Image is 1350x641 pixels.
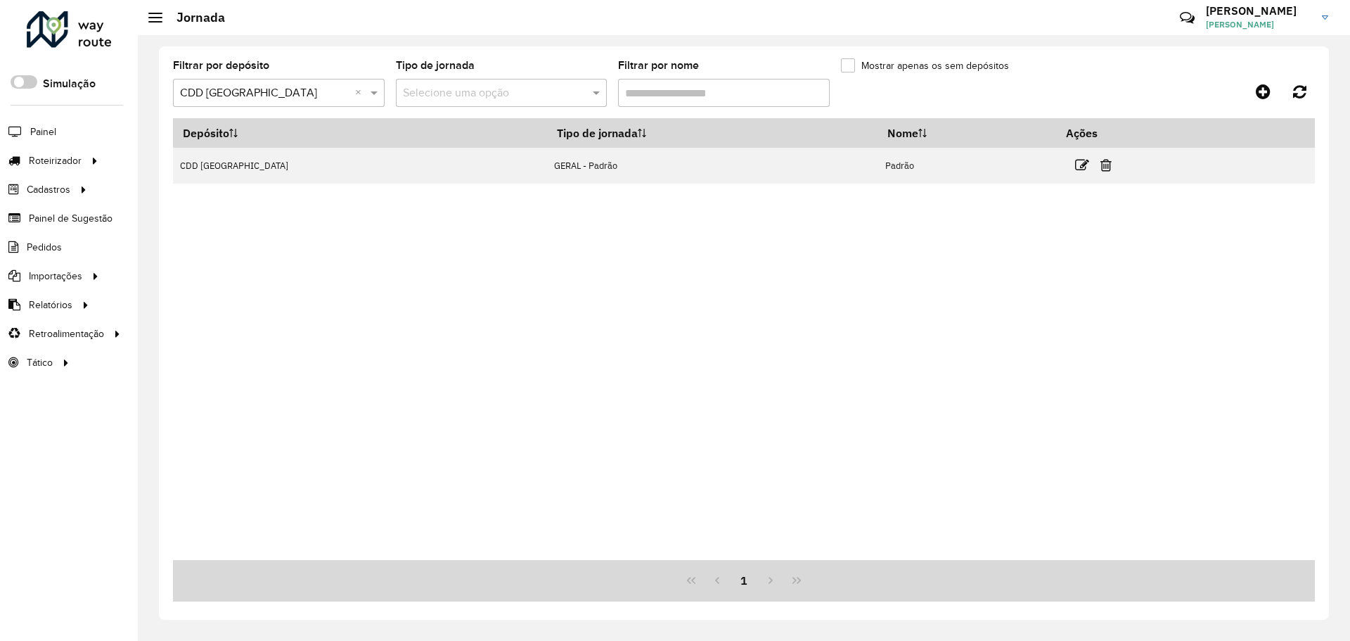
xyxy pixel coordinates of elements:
[43,75,96,92] label: Simulação
[29,269,82,284] span: Importações
[1057,118,1141,148] th: Ações
[355,84,367,101] span: Clear all
[877,148,1056,184] td: Padrão
[841,58,1009,73] label: Mostrar apenas os sem depósitos
[547,118,878,148] th: Tipo de jornada
[731,567,757,594] button: 1
[173,148,547,184] td: CDD [GEOGRAPHIC_DATA]
[396,57,475,74] label: Tipo de jornada
[1075,156,1089,174] a: Editar
[1172,3,1202,33] a: Contato Rápido
[618,57,699,74] label: Filtrar por nome
[27,240,62,255] span: Pedidos
[29,153,82,168] span: Roteirizador
[27,355,53,370] span: Tático
[29,211,112,226] span: Painel de Sugestão
[29,298,72,312] span: Relatórios
[1206,18,1311,31] span: [PERSON_NAME]
[173,118,547,148] th: Depósito
[1206,4,1311,18] h3: [PERSON_NAME]
[27,182,70,197] span: Cadastros
[877,118,1056,148] th: Nome
[173,57,269,74] label: Filtrar por depósito
[547,148,878,184] td: GERAL - Padrão
[30,125,56,139] span: Painel
[1100,156,1112,174] a: Excluir
[162,10,225,25] h2: Jornada
[29,326,104,341] span: Retroalimentação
